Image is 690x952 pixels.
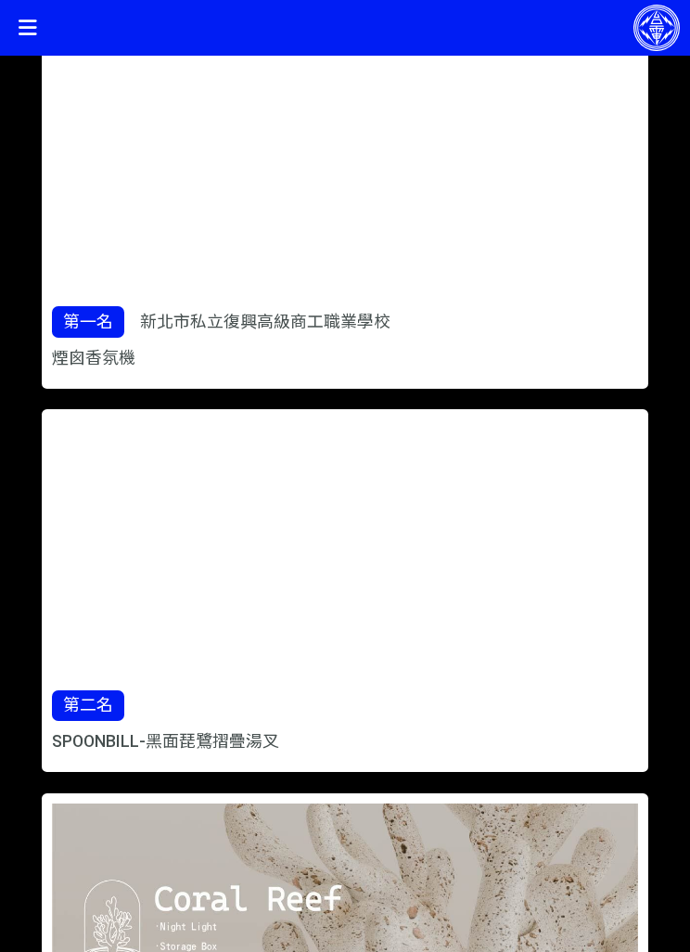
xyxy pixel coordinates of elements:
[52,348,638,368] h3: 煙囪香氛機
[52,731,638,752] h3: SPOONBILL-黑面琵鷺摺疊湯叉
[52,690,124,722] p: 第二名
[140,310,390,335] p: 新北市私立復興高級商工職業學校
[52,419,638,679] img: SPOONBILL-黑面琵鷺摺疊湯叉
[52,306,124,338] p: 第一名
[52,36,638,296] img: 煙囪香氛機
